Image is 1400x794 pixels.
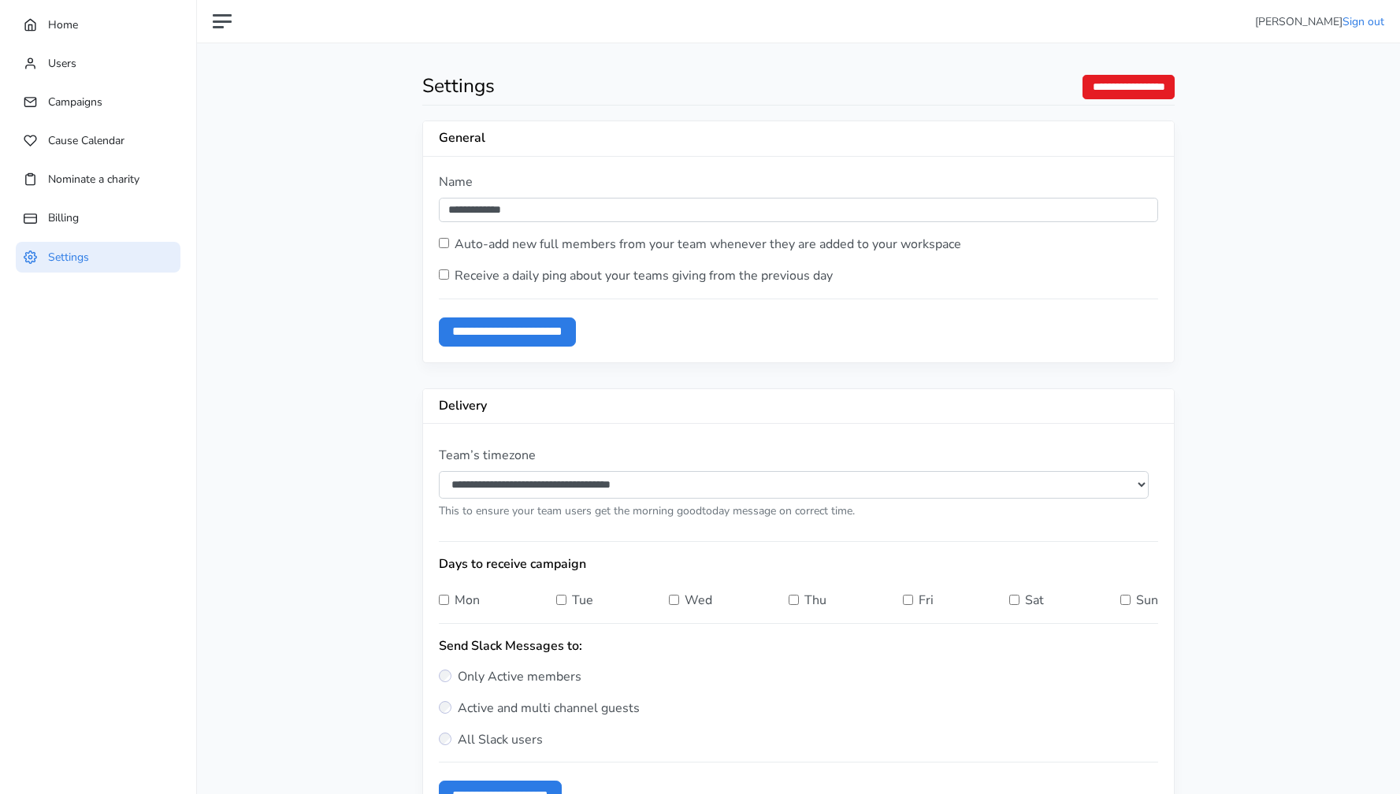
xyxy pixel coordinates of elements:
h5: Delivery [439,399,798,414]
label: Active and multi channel guests [439,685,1158,717]
span: Home [48,17,78,32]
a: Settings [16,242,180,273]
h5: General [439,131,798,146]
p: This to ensure your team users get the morning goodtoday message on correct time. [439,503,1158,519]
a: Campaigns [16,87,180,117]
label: Auto-add new full members from your team whenever they are added to your workspace [455,235,961,254]
label: Name [439,173,473,191]
span: Campaigns [48,95,102,109]
label: Sat [1025,591,1044,610]
label: Receive a daily ping about your teams giving from the previous day [455,266,833,285]
label: Only Active members [439,654,1158,685]
a: Home [16,9,180,40]
h2: Days to receive campaign [439,557,1158,572]
a: Billing [16,202,180,233]
span: Cause Calendar [48,133,124,148]
label: Fri [919,591,934,610]
span: Users [48,56,76,71]
li: [PERSON_NAME] [1255,13,1384,30]
label: Team’s timezone [439,446,536,465]
label: Thu [804,591,826,610]
span: Nominate a charity [48,172,139,187]
span: Billing [48,210,79,225]
label: All Slack users [439,717,1158,748]
label: Sun [1136,591,1158,610]
label: Wed [685,591,712,610]
a: Nominate a charity [16,164,180,195]
label: Tue [572,591,593,610]
label: Mon [455,591,480,610]
span: Settings [48,249,89,264]
a: Sign out [1342,14,1384,29]
h2: Settings [422,75,1175,98]
a: Cause Calendar [16,125,180,156]
h2: Send Slack Messages to: [439,639,1158,654]
a: Users [16,48,180,79]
